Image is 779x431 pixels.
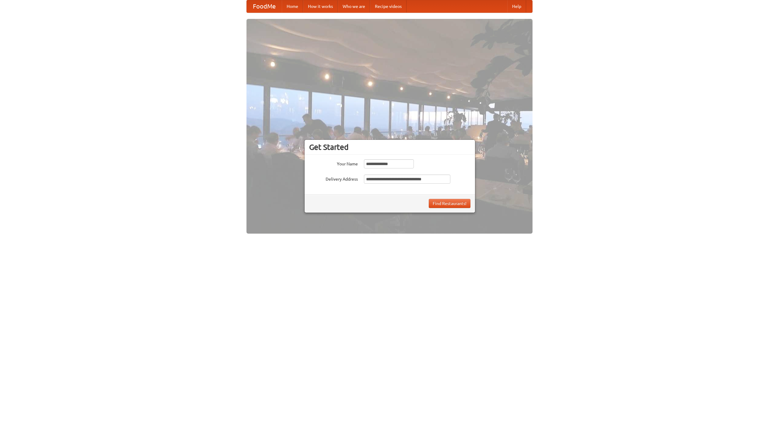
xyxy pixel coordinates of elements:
a: Who we are [338,0,370,12]
button: Find Restaurants! [429,199,470,208]
a: Recipe videos [370,0,407,12]
a: FoodMe [247,0,282,12]
label: Delivery Address [309,175,358,182]
a: Home [282,0,303,12]
a: How it works [303,0,338,12]
a: Help [507,0,526,12]
h3: Get Started [309,143,470,152]
label: Your Name [309,159,358,167]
